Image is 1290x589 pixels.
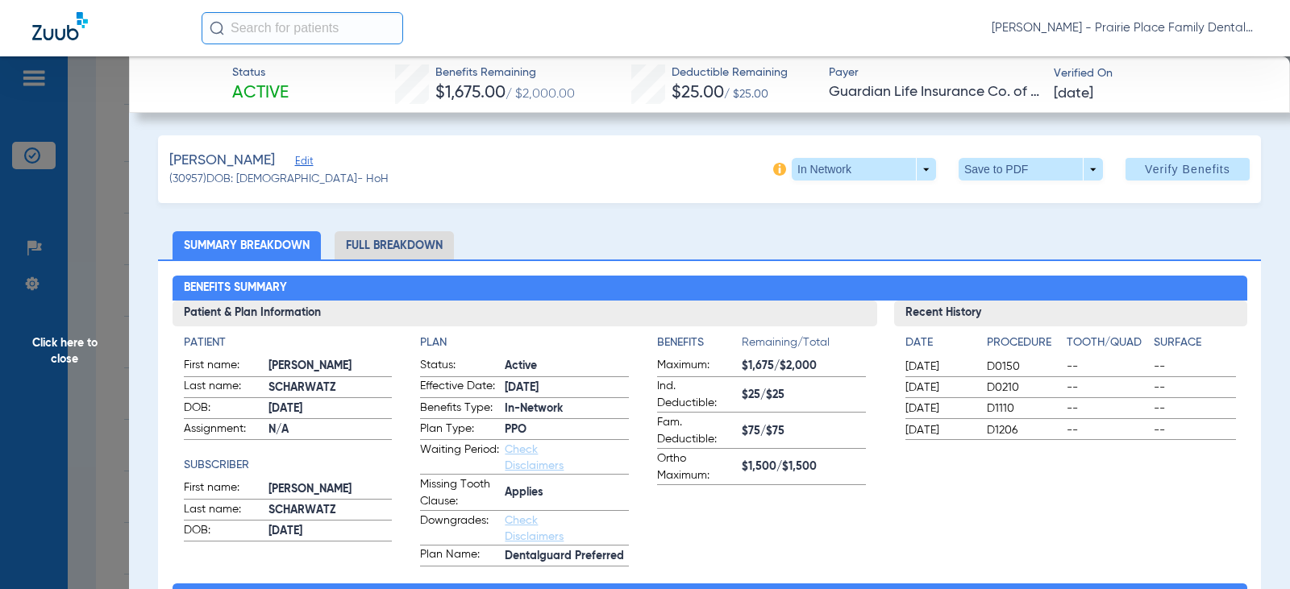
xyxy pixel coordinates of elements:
[672,64,788,81] span: Deductible Remaining
[742,458,866,475] span: $1,500/$1,500
[1054,65,1264,82] span: Verified On
[420,476,499,510] span: Missing Tooth Clause:
[232,82,289,105] span: Active
[1154,359,1235,375] span: --
[435,64,575,81] span: Benefits Remaining
[1067,359,1148,375] span: --
[295,156,310,171] span: Edit
[1054,84,1093,104] span: [DATE]
[1154,400,1235,417] span: --
[420,334,629,351] h4: Plan
[657,357,736,376] span: Maximum:
[420,421,499,440] span: Plan Type:
[184,501,263,521] span: Last name:
[905,422,973,438] span: [DATE]
[173,301,878,326] h3: Patient & Plan Information
[1154,334,1235,351] h4: Surface
[829,64,1039,81] span: Payer
[32,12,88,40] img: Zuub Logo
[987,380,1060,396] span: D0210
[1154,380,1235,396] span: --
[210,21,224,35] img: Search Icon
[773,163,786,176] img: info-icon
[742,358,866,375] span: $1,675/$2,000
[742,387,866,404] span: $25/$25
[959,158,1103,180] button: Save to PDF
[1154,422,1235,438] span: --
[184,357,263,376] span: First name:
[268,380,393,396] span: SCHARWATZ
[184,421,263,440] span: Assignment:
[169,151,275,171] span: [PERSON_NAME]
[420,378,499,397] span: Effective Date:
[335,231,454,259] li: Full Breakdown
[184,479,263,499] span: First name:
[987,422,1060,438] span: D1206
[905,380,973,396] span: [DATE]
[987,334,1060,351] h4: Procedure
[657,450,736,484] span: Ortho Maximum:
[420,512,499,545] span: Downgrades:
[505,515,564,542] a: Check Disclaimers
[905,400,973,417] span: [DATE]
[505,421,629,438] span: PPO
[792,158,936,180] button: In Network
[1126,158,1250,180] button: Verify Benefits
[184,457,393,474] h4: Subscriber
[1154,334,1235,357] app-breakdown-title: Surface
[657,414,736,448] span: Fam. Deductible:
[905,334,973,357] app-breakdown-title: Date
[420,442,499,474] span: Waiting Period:
[268,421,393,438] span: N/A
[1067,400,1148,417] span: --
[173,231,321,259] li: Summary Breakdown
[169,171,389,188] span: (30957) DOB: [DEMOGRAPHIC_DATA] - HoH
[894,301,1246,326] h3: Recent History
[1067,380,1148,396] span: --
[420,400,499,419] span: Benefits Type:
[1067,334,1148,357] app-breakdown-title: Tooth/Quad
[184,400,263,419] span: DOB:
[173,276,1247,301] h2: Benefits Summary
[987,400,1060,417] span: D1110
[420,546,499,566] span: Plan Name:
[184,522,263,541] span: DOB:
[505,484,629,501] span: Applies
[1067,334,1148,351] h4: Tooth/Quad
[657,334,742,351] h4: Benefits
[435,85,506,102] span: $1,675.00
[987,359,1060,375] span: D0150
[742,334,866,357] span: Remaining/Total
[672,85,724,102] span: $25.00
[184,334,393,351] h4: Patient
[268,523,393,540] span: [DATE]
[987,334,1060,357] app-breakdown-title: Procedure
[268,502,393,519] span: SCHARWATZ
[268,358,393,375] span: [PERSON_NAME]
[829,82,1039,102] span: Guardian Life Insurance Co. of America
[905,334,973,351] h4: Date
[506,88,575,101] span: / $2,000.00
[505,358,629,375] span: Active
[232,64,289,81] span: Status
[505,548,629,565] span: Dentalguard Preferred
[905,359,973,375] span: [DATE]
[505,400,629,417] span: In-Network
[505,444,564,471] a: Check Disclaimers
[184,378,263,397] span: Last name:
[505,380,629,396] span: [DATE]
[420,357,499,376] span: Status:
[992,20,1258,36] span: [PERSON_NAME] - Prairie Place Family Dental
[724,89,768,100] span: / $25.00
[657,334,742,357] app-breakdown-title: Benefits
[742,423,866,440] span: $75/$75
[1145,163,1230,176] span: Verify Benefits
[1067,422,1148,438] span: --
[657,378,736,412] span: Ind. Deductible:
[268,400,393,417] span: [DATE]
[202,12,403,44] input: Search for patients
[268,481,393,498] span: [PERSON_NAME]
